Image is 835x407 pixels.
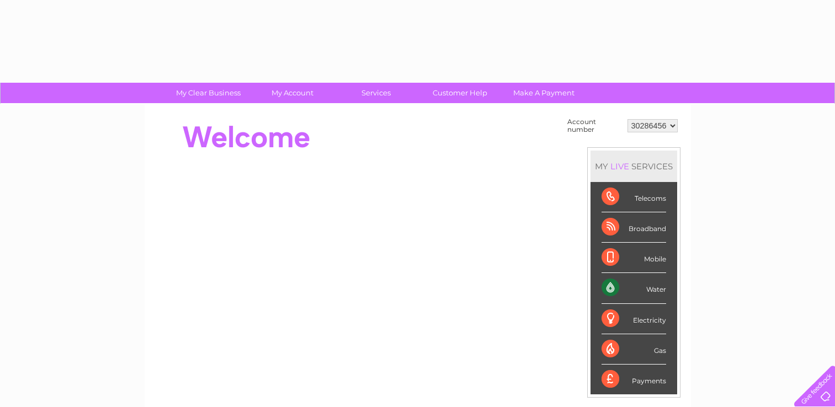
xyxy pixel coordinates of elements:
[602,334,666,365] div: Gas
[565,115,625,136] td: Account number
[602,304,666,334] div: Electricity
[331,83,422,103] a: Services
[602,273,666,303] div: Water
[591,151,677,182] div: MY SERVICES
[414,83,506,103] a: Customer Help
[602,182,666,212] div: Telecoms
[498,83,589,103] a: Make A Payment
[602,212,666,243] div: Broadband
[602,243,666,273] div: Mobile
[163,83,254,103] a: My Clear Business
[602,365,666,394] div: Payments
[608,161,631,172] div: LIVE
[247,83,338,103] a: My Account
